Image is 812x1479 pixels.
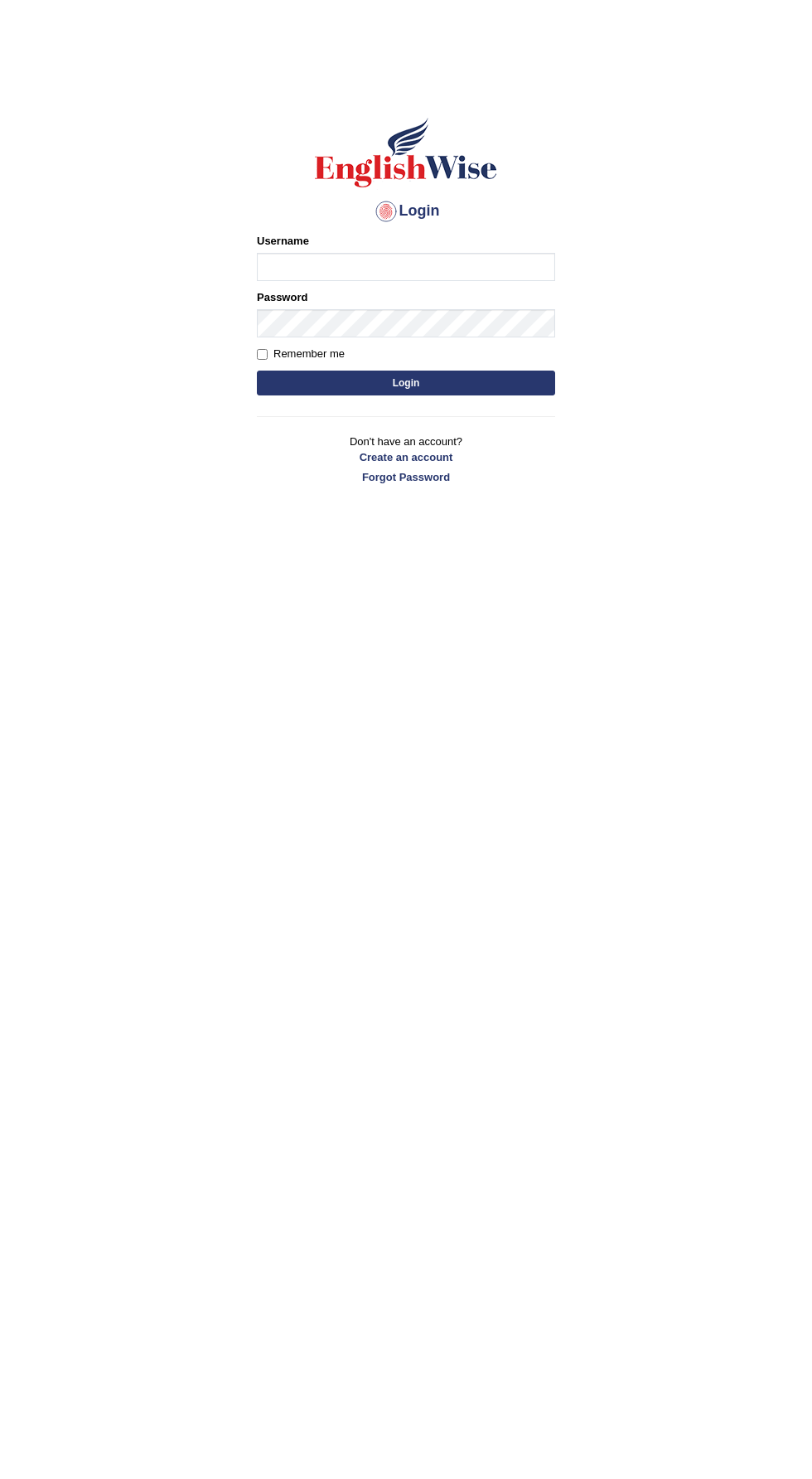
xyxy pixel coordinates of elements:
[257,449,555,465] a: Create an account
[257,434,555,485] p: Don't have an account?
[257,198,555,225] h4: Login
[257,371,555,395] button: Login
[257,349,268,360] input: Remember me
[257,233,309,249] label: Username
[257,289,307,305] label: Password
[312,115,500,190] img: Logo of English Wise sign in for intelligent practice with AI
[257,469,555,485] a: Forgot Password
[257,346,345,362] label: Remember me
